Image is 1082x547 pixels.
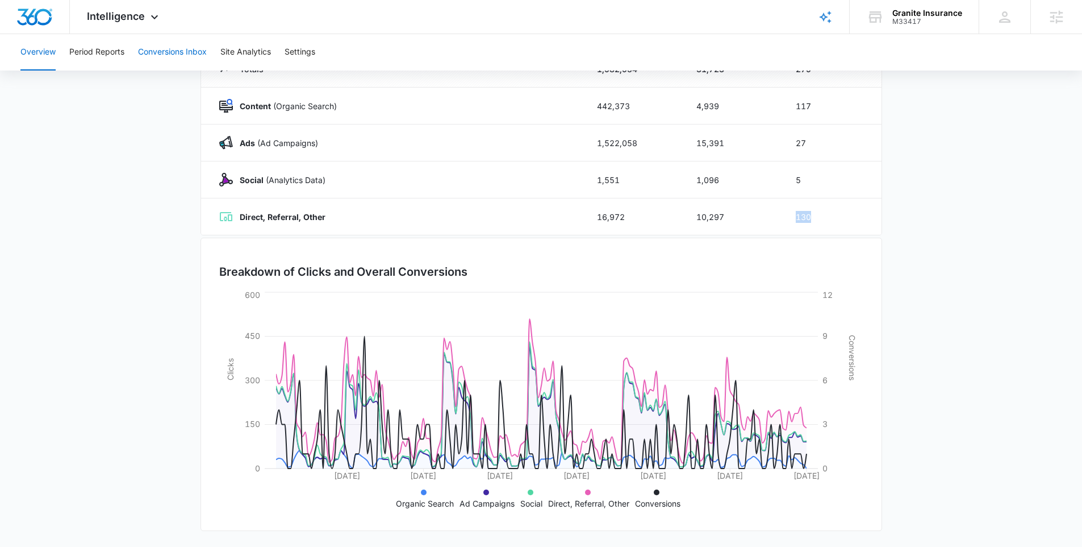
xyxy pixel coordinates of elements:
[892,18,962,26] div: account id
[822,419,828,429] tspan: 3
[245,290,260,300] tspan: 600
[583,198,683,235] td: 16,972
[583,88,683,125] td: 442,373
[219,136,233,150] img: Ads
[822,290,833,300] tspan: 12
[219,99,233,113] img: Content
[683,161,782,198] td: 1,096
[87,10,145,22] span: Intelligence
[563,471,590,480] tspan: [DATE]
[233,100,337,112] p: (Organic Search)
[219,263,467,280] h3: Breakdown of Clicks and Overall Conversions
[240,175,264,185] strong: Social
[782,125,882,161] td: 27
[225,358,235,380] tspan: Clicks
[333,471,360,480] tspan: [DATE]
[138,34,207,71] button: Conversions Inbox
[220,34,271,71] button: Site Analytics
[717,471,743,480] tspan: [DATE]
[69,34,124,71] button: Period Reports
[782,161,882,198] td: 5
[892,9,962,18] div: account name
[240,138,255,148] strong: Ads
[822,331,828,341] tspan: 9
[822,375,828,385] tspan: 6
[847,335,857,380] tspan: Conversions
[548,498,629,509] p: Direct, Referral, Other
[683,198,782,235] td: 10,297
[782,88,882,125] td: 117
[20,34,56,71] button: Overview
[233,174,325,186] p: (Analytics Data)
[396,498,454,509] p: Organic Search
[683,125,782,161] td: 15,391
[410,471,436,480] tspan: [DATE]
[583,161,683,198] td: 1,551
[520,498,542,509] p: Social
[233,137,318,149] p: (Ad Campaigns)
[640,471,666,480] tspan: [DATE]
[219,173,233,187] img: Social
[245,419,260,429] tspan: 150
[285,34,315,71] button: Settings
[245,375,260,385] tspan: 300
[240,101,271,111] strong: Content
[683,88,782,125] td: 4,939
[245,331,260,341] tspan: 450
[822,463,828,473] tspan: 0
[635,498,680,509] p: Conversions
[459,498,515,509] p: Ad Campaigns
[240,212,325,222] strong: Direct, Referral, Other
[255,463,260,473] tspan: 0
[583,125,683,161] td: 1,522,058
[782,198,882,235] td: 130
[487,471,513,480] tspan: [DATE]
[793,471,820,480] tspan: [DATE]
